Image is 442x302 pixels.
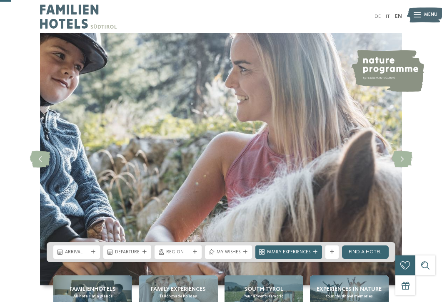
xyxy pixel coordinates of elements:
[151,285,206,293] span: Family Experiences
[317,285,382,293] span: Experiences in nature
[342,245,389,259] a: Find a hotel
[351,50,424,92] img: nature programme by Familienhotels Südtirol
[70,285,116,293] span: Familienhotels
[217,249,240,256] span: My wishes
[244,285,283,293] span: South Tyrol
[395,14,402,19] a: EN
[244,294,284,299] span: Your adventure world
[115,249,140,256] span: Departure
[424,12,437,18] span: Menu
[166,249,190,256] span: Region
[267,249,310,256] span: Family Experiences
[40,33,402,285] img: Familienhotels Südtirol: The happy family places!
[73,294,112,299] span: All hotels at a glance
[375,14,381,19] a: DE
[326,294,373,299] span: Your childhood memories
[386,14,390,19] a: IT
[160,294,197,299] span: Tailor-made holiday
[65,249,88,256] span: Arrival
